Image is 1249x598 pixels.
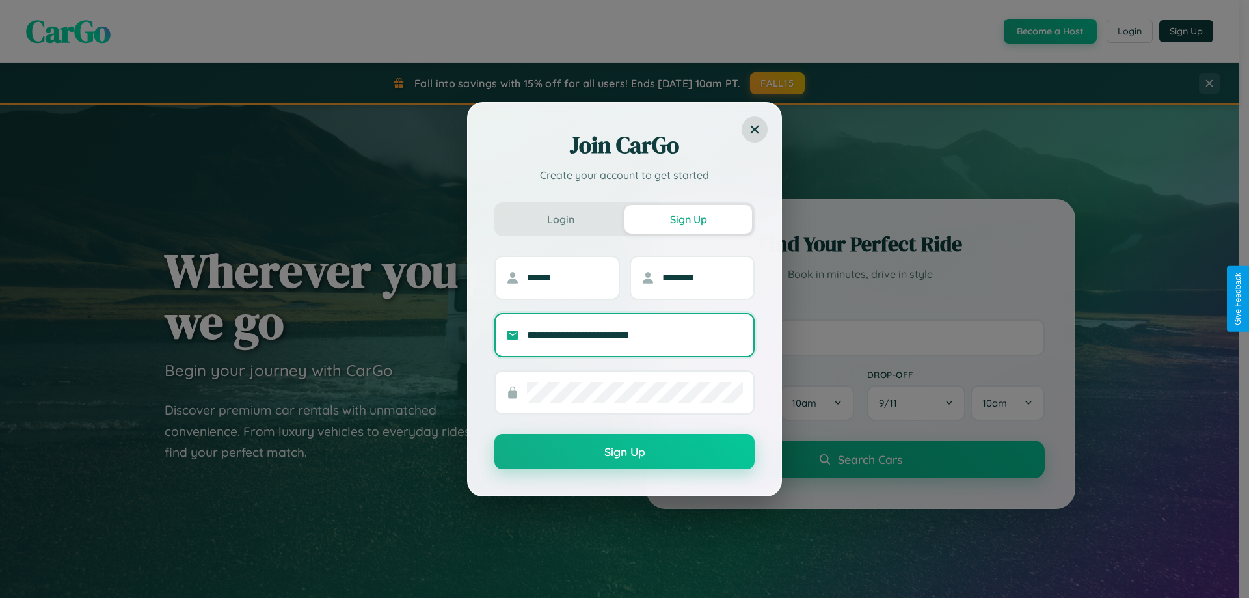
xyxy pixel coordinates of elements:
div: Give Feedback [1233,273,1242,325]
h2: Join CarGo [494,129,755,161]
button: Login [497,205,624,234]
button: Sign Up [624,205,752,234]
p: Create your account to get started [494,167,755,183]
button: Sign Up [494,434,755,469]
